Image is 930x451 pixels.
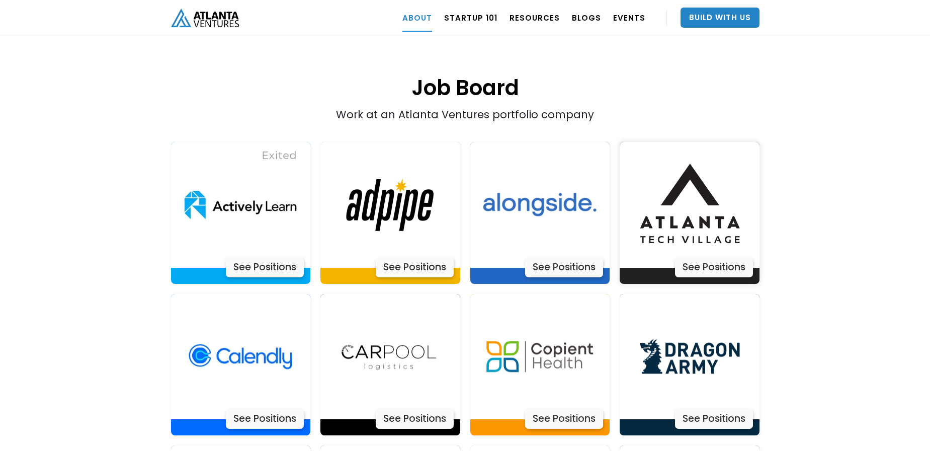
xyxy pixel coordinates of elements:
a: EVENTS [613,4,645,32]
a: Actively LearnSee Positions [171,294,311,436]
img: Actively Learn [477,294,603,420]
img: Actively Learn [477,142,603,268]
img: Actively Learn [178,294,303,420]
a: Actively LearnSee Positions [320,294,460,436]
a: Actively LearnSee Positions [470,294,610,436]
img: Actively Learn [627,294,752,420]
img: Actively Learn [627,142,752,268]
a: ABOUT [402,4,432,32]
div: See Positions [226,257,304,277]
img: Actively Learn [327,142,453,268]
img: Actively Learn [178,142,303,268]
a: Startup 101 [444,4,497,32]
div: See Positions [376,409,454,429]
a: Actively LearnSee Positions [620,294,759,436]
a: Build With Us [681,8,759,28]
h1: Job Board [171,23,759,102]
a: BLOGS [572,4,601,32]
div: See Positions [675,257,753,277]
a: Actively LearnSee Positions [620,142,759,284]
a: Actively LearnSee Positions [470,142,610,284]
a: RESOURCES [510,4,560,32]
a: Actively LearnSee Positions [171,142,311,284]
div: See Positions [675,409,753,429]
div: See Positions [226,409,304,429]
div: See Positions [376,257,454,277]
a: Actively LearnSee Positions [320,142,460,284]
div: See Positions [525,257,603,277]
img: Actively Learn [327,294,453,420]
div: See Positions [525,409,603,429]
